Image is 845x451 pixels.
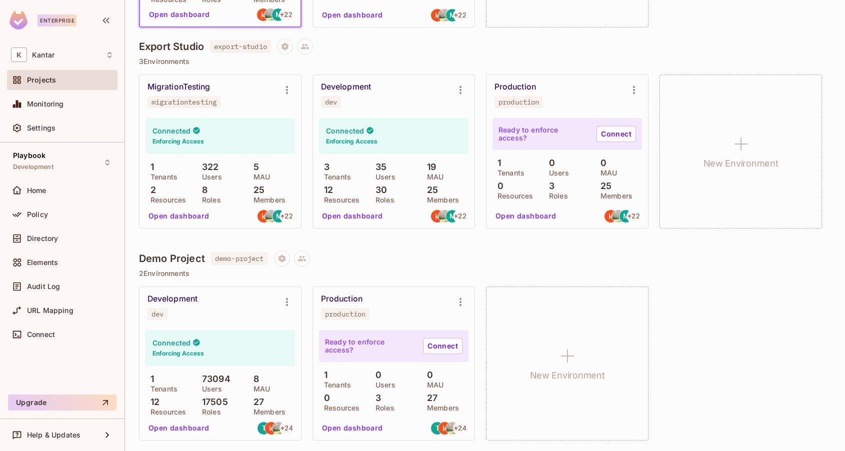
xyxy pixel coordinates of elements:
p: Users [370,381,395,389]
span: + 24 [454,424,466,431]
span: M [275,11,281,18]
p: Tenants [319,173,351,181]
img: getkumareshan@gmail.com [438,422,451,434]
p: 35 [370,162,386,172]
p: 30 [370,185,387,195]
img: getkumareshan@gmail.com [257,8,269,21]
p: 0 [544,158,555,168]
p: MAU [248,173,270,181]
div: Production [494,82,536,92]
a: Connect [596,126,636,142]
h6: Enforcing Access [152,137,204,146]
h4: Export Studio [139,40,204,52]
p: Resources [319,196,359,204]
p: 0 [422,370,433,380]
span: URL Mapping [27,306,73,314]
span: Settings [27,124,55,132]
div: dev [151,310,163,318]
button: Open dashboard [318,420,387,436]
span: Home [27,186,46,194]
h1: New Environment [530,368,605,383]
img: getkumareshan@gmail.com [431,210,443,222]
p: MAU [248,385,270,393]
p: Users [197,385,222,393]
p: Ready to enforce access? [498,126,588,142]
div: production [498,98,539,106]
span: Workspace: Kantar [32,51,54,59]
span: Development [13,163,53,171]
p: Users [197,173,222,181]
div: Development [147,294,197,304]
p: Resources [145,196,186,204]
p: 12 [145,397,159,407]
p: 8 [197,185,207,195]
span: M [276,212,282,219]
p: 17505 [197,397,228,407]
button: Open dashboard [318,208,387,224]
span: demo-project [211,252,268,265]
p: Roles [370,404,394,412]
div: migrationtesting [151,98,216,106]
img: mk4mbgp@gmail.com [264,8,277,21]
span: Project settings [274,255,290,265]
p: 1 [145,374,154,384]
p: 12 [319,185,333,195]
p: MAU [422,381,443,389]
p: 3 [319,162,329,172]
p: Tenants [145,385,177,393]
p: Members [422,404,459,412]
p: 27 [422,393,437,403]
button: Open dashboard [491,208,560,224]
span: Projects [27,76,56,84]
p: Tenants [145,173,177,181]
p: 25 [595,181,611,191]
h6: Enforcing Access [152,349,204,358]
div: Production [321,294,362,304]
p: 2 [145,185,156,195]
a: Connect [423,338,462,354]
span: M [449,212,455,219]
p: Roles [370,196,394,204]
img: mk4mbgp@gmail.com [438,210,451,222]
h4: Connected [152,338,190,347]
button: Environment settings [277,80,297,100]
p: MAU [595,169,617,177]
div: MigrationTesting [147,82,210,92]
p: Roles [197,196,221,204]
p: 3 [370,393,381,403]
span: + 22 [454,11,466,18]
button: Open dashboard [318,7,387,23]
p: 0 [492,181,503,191]
p: 0 [595,158,606,168]
p: Resources [492,192,533,200]
h1: New Environment [703,156,778,171]
button: Environment settings [450,292,470,312]
p: Members [595,192,632,200]
button: Environment settings [277,292,297,312]
span: M [623,212,629,219]
p: Members [248,196,285,204]
p: Users [370,173,395,181]
p: Roles [544,192,568,200]
h4: Connected [326,126,364,135]
p: 1 [145,162,154,172]
p: 0 [319,393,330,403]
img: getkumareshan@gmail.com [604,210,617,222]
p: Tenants [319,381,351,389]
p: 25 [248,185,264,195]
p: 27 [248,397,264,407]
p: 322 [197,162,219,172]
span: + 22 [280,212,292,219]
h4: Connected [152,126,190,135]
span: + 22 [454,212,466,219]
button: Environment settings [450,80,470,100]
span: + 22 [627,212,639,219]
span: Elements [27,258,58,266]
span: Playbook [13,151,45,159]
img: mk4mbgp@gmail.com [446,422,458,434]
p: 0 [370,370,381,380]
p: Tenants [492,169,524,177]
span: Audit Log [27,282,60,290]
span: Monitoring [27,100,64,108]
p: 3 [544,181,554,191]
